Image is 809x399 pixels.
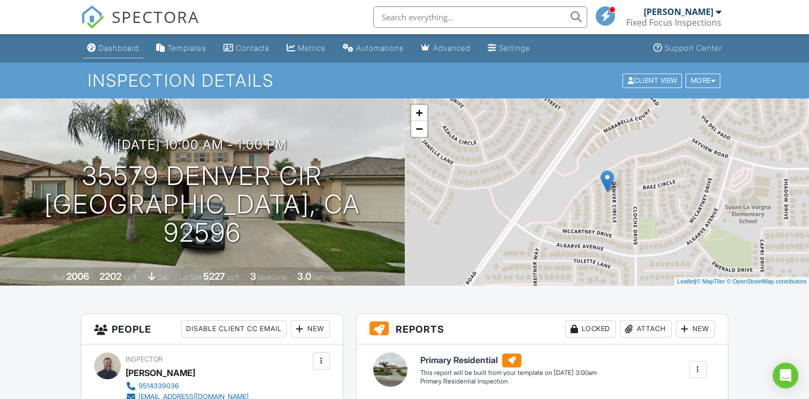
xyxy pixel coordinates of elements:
div: Fixed Focus Inspections [626,17,721,28]
a: Metrics [282,39,330,58]
div: Disable Client CC Email [181,320,287,337]
div: New [676,320,715,337]
div: | [674,277,809,286]
span: Built [53,273,65,281]
h6: Primary Residential [420,354,597,367]
a: Client View [621,76,684,84]
span: sq. ft. [123,273,138,281]
div: 3.0 [297,271,311,282]
div: Locked [565,320,616,337]
div: 2006 [66,271,89,282]
h1: 35579 Denver Cir [GEOGRAPHIC_DATA], CA 92596 [17,162,388,247]
span: sq.ft. [227,273,240,281]
a: Leaflet [677,278,695,285]
a: Support Center [649,39,726,58]
div: Automations [356,43,404,52]
a: Zoom in [411,105,427,121]
a: Zoom out [411,121,427,137]
div: Advanced [433,43,471,52]
a: © OpenStreetMap contributors [727,278,806,285]
div: Settings [499,43,530,52]
a: Templates [152,39,211,58]
span: bedrooms [258,273,287,281]
div: [PERSON_NAME] [126,365,195,381]
div: Templates [167,43,206,52]
a: Advanced [417,39,475,58]
input: Search everything... [373,6,587,28]
h3: People [81,314,342,344]
div: Support Center [665,43,722,52]
a: Settings [483,39,534,58]
span: Lot Size [179,273,202,281]
h3: Reports [357,314,728,344]
div: More [685,73,720,88]
a: SPECTORA [81,14,199,37]
span: SPECTORA [112,5,199,28]
div: Client View [622,73,682,88]
div: Attach [620,320,672,337]
div: New [291,320,330,337]
span: bathrooms [313,273,343,281]
div: Dashboard [98,43,139,52]
h3: [DATE] 10:00 am - 1:00 pm [117,137,287,152]
div: 3 [250,271,256,282]
div: This report will be built from your template on [DATE] 3:00am [420,369,597,377]
span: slab [157,273,169,281]
a: Automations (Basic) [338,39,408,58]
div: 2202 [99,271,121,282]
a: Dashboard [83,39,143,58]
div: Primary Residential Inspection [420,377,597,386]
div: Contacts [236,43,269,52]
span: Inspector [126,355,163,363]
div: Metrics [298,43,326,52]
a: Contacts [219,39,274,58]
img: The Best Home Inspection Software - Spectora [81,5,104,29]
div: 9514339036 [138,382,179,390]
div: 5227 [203,271,225,282]
a: 9514339036 [126,381,249,392]
a: © MapTiler [696,278,725,285]
div: [PERSON_NAME] [644,6,713,17]
div: Open Intercom Messenger [773,363,798,388]
h1: Inspection Details [88,71,721,90]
